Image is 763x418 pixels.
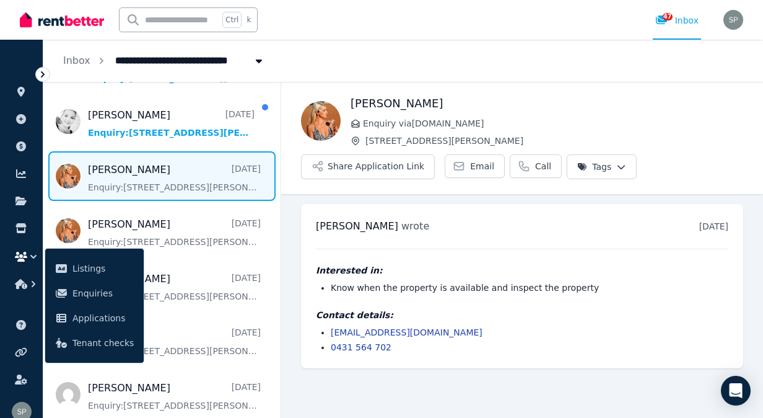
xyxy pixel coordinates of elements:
a: Matua[DATE]Enquiry:[STREET_ADDRESS][PERSON_NAME]. [88,326,261,357]
nav: Breadcrumb [43,40,285,82]
a: [PERSON_NAME][DATE]Enquiry:[STREET_ADDRESS][PERSON_NAME]. [88,108,255,139]
span: Call [535,160,551,172]
time: [DATE] [699,221,728,231]
a: [PERSON_NAME][DATE]Enquiry:[STREET_ADDRESS][PERSON_NAME]. [88,272,261,303]
a: Enquiry:[STREET_ADDRESS][PERSON_NAME]. [88,53,255,84]
span: 47 [663,13,673,20]
span: Enquiries [72,286,134,301]
a: Inbox [63,55,90,66]
a: [PERSON_NAME][DATE]Enquiry:[STREET_ADDRESS][PERSON_NAME]. [88,381,261,412]
span: wrote [401,220,429,232]
span: [PERSON_NAME] [316,220,398,232]
span: [STREET_ADDRESS][PERSON_NAME] [365,135,743,147]
a: Enquiries [50,281,139,306]
h4: Interested in: [316,264,728,277]
img: Steven Purcell [723,10,743,30]
div: Open Intercom Messenger [721,376,751,406]
span: k [246,15,251,25]
div: Inbox [655,14,699,27]
h1: [PERSON_NAME] [351,95,743,112]
a: 0431 564 702 [331,342,391,352]
button: Tags [567,154,637,179]
h4: Contact details: [316,309,728,321]
span: Tags [577,161,611,173]
a: [PERSON_NAME][DATE]Enquiry:[STREET_ADDRESS][PERSON_NAME]. [88,162,261,193]
span: Ctrl [222,12,242,28]
a: Email [445,154,505,178]
a: [EMAIL_ADDRESS][DOMAIN_NAME] [331,327,482,337]
a: [PERSON_NAME][DATE]Enquiry:[STREET_ADDRESS][PERSON_NAME]. [88,217,261,248]
a: Applications [50,306,139,331]
button: Share Application Link [301,154,435,179]
a: Listings [50,256,139,281]
span: Email [470,160,494,172]
li: Know when the property is available and inspect the property [331,282,728,294]
a: Call [510,154,562,178]
span: Listings [72,261,134,276]
img: RentBetter [20,11,104,29]
span: Applications [72,311,134,326]
a: Tenant checks [50,331,139,355]
span: Tenant checks [72,336,134,350]
img: Petra Johansson [301,101,341,141]
span: Enquiry via [DOMAIN_NAME] [363,117,743,130]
